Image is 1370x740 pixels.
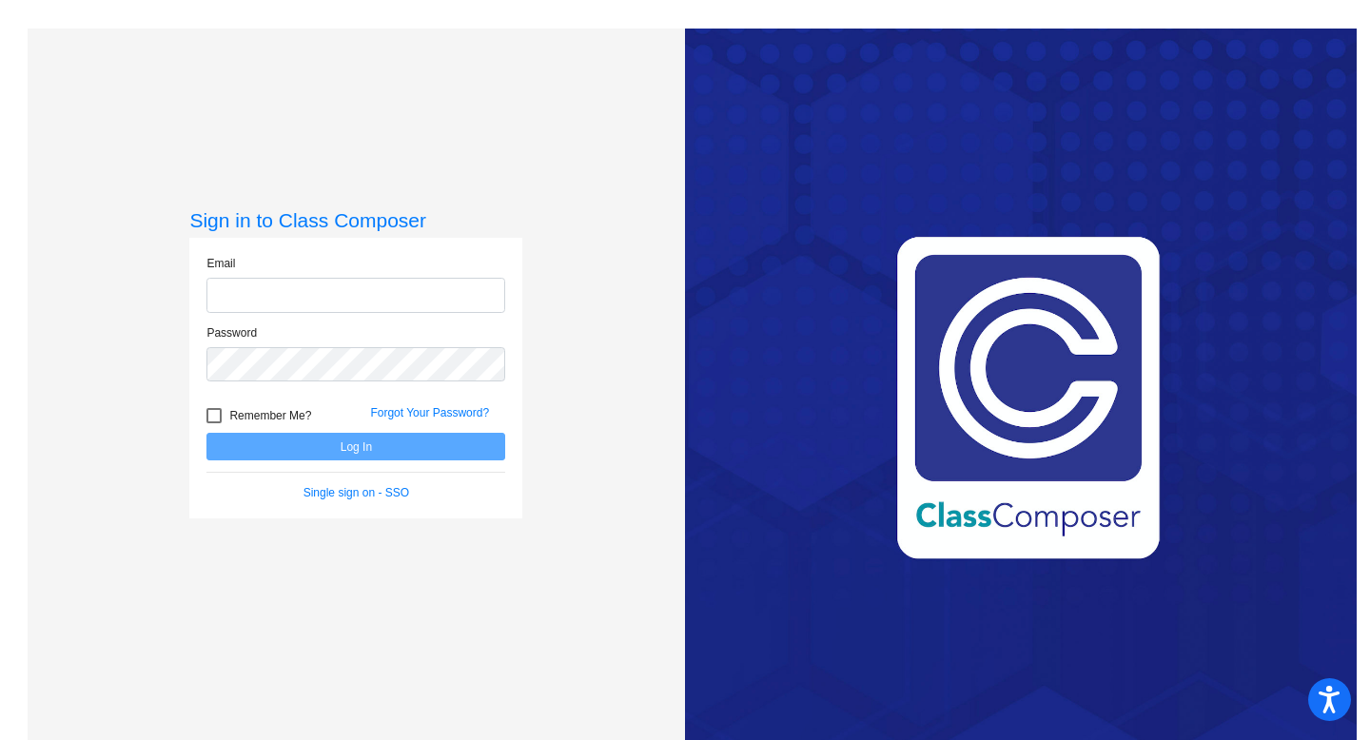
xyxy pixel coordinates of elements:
a: Single sign on - SSO [303,486,409,499]
label: Email [206,255,235,272]
button: Log In [206,433,505,460]
span: Remember Me? [229,404,311,427]
h3: Sign in to Class Composer [189,208,522,232]
a: Forgot Your Password? [370,406,489,419]
label: Password [206,324,257,341]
